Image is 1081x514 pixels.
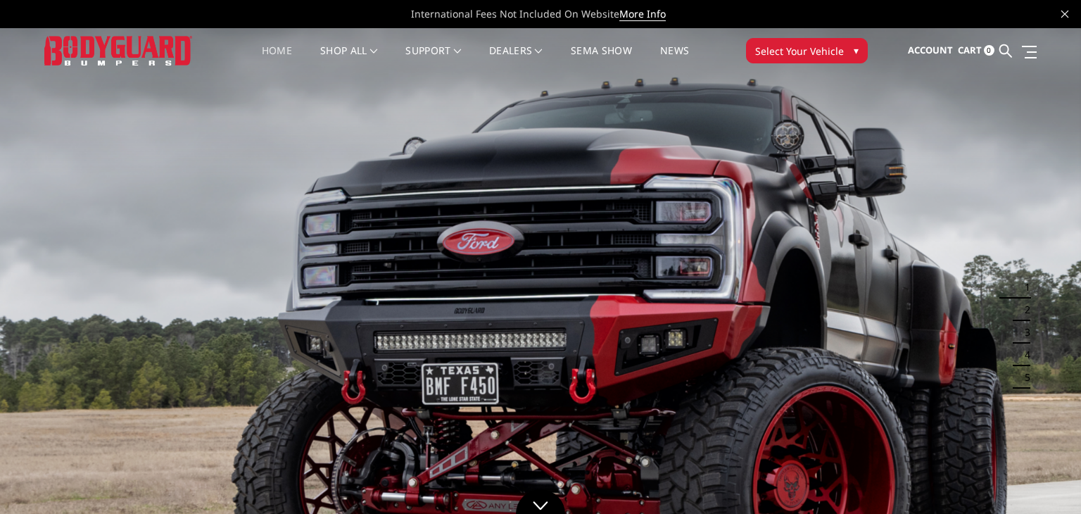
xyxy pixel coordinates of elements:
a: Cart 0 [958,32,994,70]
a: shop all [320,46,377,73]
span: Select Your Vehicle [755,44,844,58]
span: Cart [958,44,982,56]
button: 1 of 5 [1016,276,1030,299]
button: 5 of 5 [1016,366,1030,389]
a: News [660,46,689,73]
img: BODYGUARD BUMPERS [44,36,192,65]
a: Dealers [489,46,543,73]
a: Home [262,46,292,73]
a: More Info [619,7,666,21]
a: Click to Down [516,489,565,514]
a: SEMA Show [571,46,632,73]
span: ▾ [854,43,859,58]
span: 0 [984,45,994,56]
button: 3 of 5 [1016,321,1030,344]
button: 4 of 5 [1016,344,1030,366]
a: Account [908,32,953,70]
button: 2 of 5 [1016,299,1030,321]
button: Select Your Vehicle [746,38,868,63]
a: Support [405,46,461,73]
span: Account [908,44,953,56]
